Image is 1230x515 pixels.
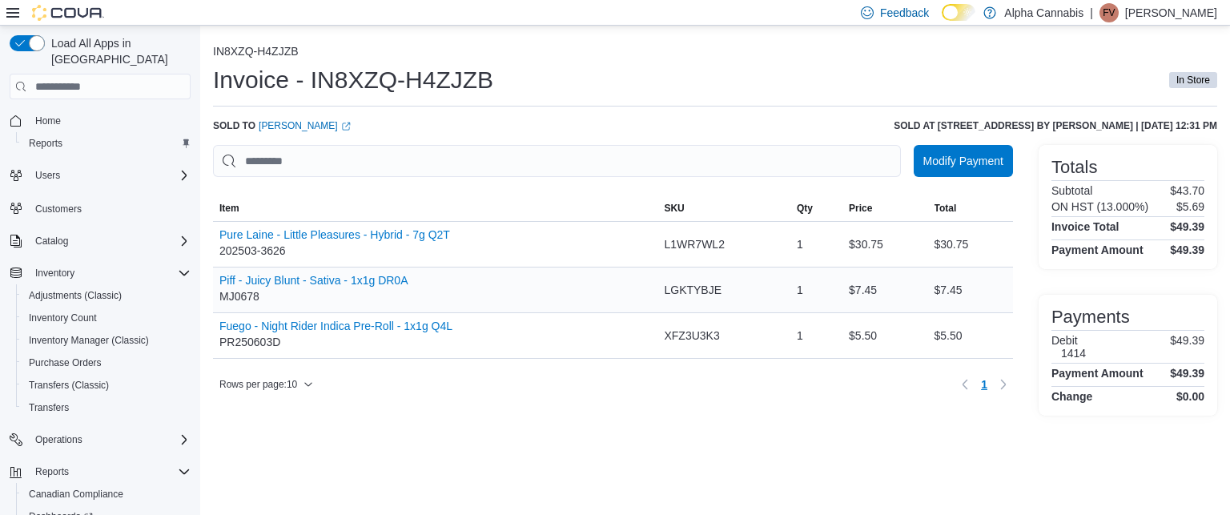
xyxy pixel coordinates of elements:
button: Home [3,109,197,132]
span: Purchase Orders [22,353,191,372]
span: Transfers (Classic) [29,379,109,392]
button: Pure Laine - Little Pleasures - Hybrid - 7g Q2T [219,228,450,241]
button: Total [928,195,1013,221]
span: Total [935,202,957,215]
button: Operations [29,430,89,449]
button: Purchase Orders [16,352,197,374]
button: Next page [994,375,1013,394]
nav: An example of EuiBreadcrumbs [213,45,1217,61]
span: Catalog [29,231,191,251]
div: Sold to [213,119,351,132]
span: Users [35,169,60,182]
button: Inventory Count [16,307,197,329]
span: Inventory [29,264,191,283]
h4: $49.39 [1170,367,1204,380]
div: 1 [790,228,842,260]
img: Cova [32,5,104,21]
span: Reports [29,462,191,481]
span: Home [29,111,191,131]
span: Inventory [35,267,74,280]
span: Users [29,166,191,185]
button: Reports [16,132,197,155]
span: SKU [664,202,684,215]
input: Dark Mode [942,4,975,21]
div: Francis Villeneuve [1099,3,1119,22]
p: $49.39 [1170,334,1204,360]
button: Adjustments (Classic) [16,284,197,307]
span: Operations [29,430,191,449]
div: 202503-3626 [219,228,450,260]
span: Load All Apps in [GEOGRAPHIC_DATA] [45,35,191,67]
div: $7.45 [928,274,1013,306]
p: $5.69 [1176,200,1204,213]
button: IN8XZQ-H4ZJZB [213,45,299,58]
span: Home [35,115,61,127]
span: Reports [22,134,191,153]
div: $5.50 [928,320,1013,352]
div: MJ0678 [219,274,408,306]
div: $30.75 [842,228,927,260]
a: [PERSON_NAME]External link [259,119,351,132]
div: $7.45 [842,274,927,306]
button: Inventory [29,264,81,283]
span: Customers [29,198,191,218]
h3: Payments [1051,308,1130,327]
h4: $49.39 [1170,243,1204,256]
a: Adjustments (Classic) [22,286,128,305]
span: XFZ3U3K3 [664,326,719,345]
h4: Invoice Total [1051,220,1119,233]
span: Modify Payment [923,153,1003,169]
span: Canadian Compliance [29,488,123,501]
span: LGKTYBJE [664,280,722,300]
button: Canadian Compliance [16,483,197,505]
span: Rows per page : 10 [219,378,297,391]
button: SKU [657,195,790,221]
span: Feedback [880,5,929,21]
span: Item [219,202,239,215]
button: Operations [3,428,197,451]
h4: Payment Amount [1051,243,1144,256]
a: Customers [29,199,88,219]
span: Reports [35,465,69,478]
button: Transfers (Classic) [16,374,197,396]
ul: Pagination for table: MemoryTable from EuiInMemoryTable [975,372,994,397]
h6: Sold at [STREET_ADDRESS] by [PERSON_NAME] | [DATE] 12:31 PM [894,119,1217,132]
h6: Subtotal [1051,184,1092,197]
span: FV [1103,3,1115,22]
span: In Store [1176,73,1210,87]
a: Reports [22,134,69,153]
nav: Pagination for table: MemoryTable from EuiInMemoryTable [955,372,1013,397]
span: Transfers [22,398,191,417]
div: $5.50 [842,320,927,352]
span: Operations [35,433,82,446]
span: Transfers (Classic) [22,376,191,395]
div: $30.75 [928,228,1013,260]
span: Inventory Manager (Classic) [22,331,191,350]
button: Price [842,195,927,221]
h4: $49.39 [1170,220,1204,233]
svg: External link [341,122,351,131]
button: Qty [790,195,842,221]
button: Modify Payment [914,145,1013,177]
button: Previous page [955,375,975,394]
h4: Change [1051,390,1092,403]
span: Price [849,202,872,215]
span: Customers [35,203,82,215]
div: PR250603D [219,320,452,352]
a: Purchase Orders [22,353,108,372]
span: 1 [981,376,987,392]
button: Reports [29,462,75,481]
input: This is a search bar. As you type, the results lower in the page will automatically filter. [213,145,901,177]
button: Catalog [3,230,197,252]
span: Catalog [35,235,68,247]
span: Canadian Compliance [22,485,191,504]
h6: ON HST (13.000%) [1051,200,1148,213]
span: Purchase Orders [29,356,102,369]
button: Users [29,166,66,185]
a: Inventory Count [22,308,103,328]
span: L1WR7WL2 [664,235,724,254]
button: Rows per page:10 [213,375,320,394]
p: [PERSON_NAME] [1125,3,1217,22]
span: Inventory Manager (Classic) [29,334,149,347]
a: Canadian Compliance [22,485,130,504]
